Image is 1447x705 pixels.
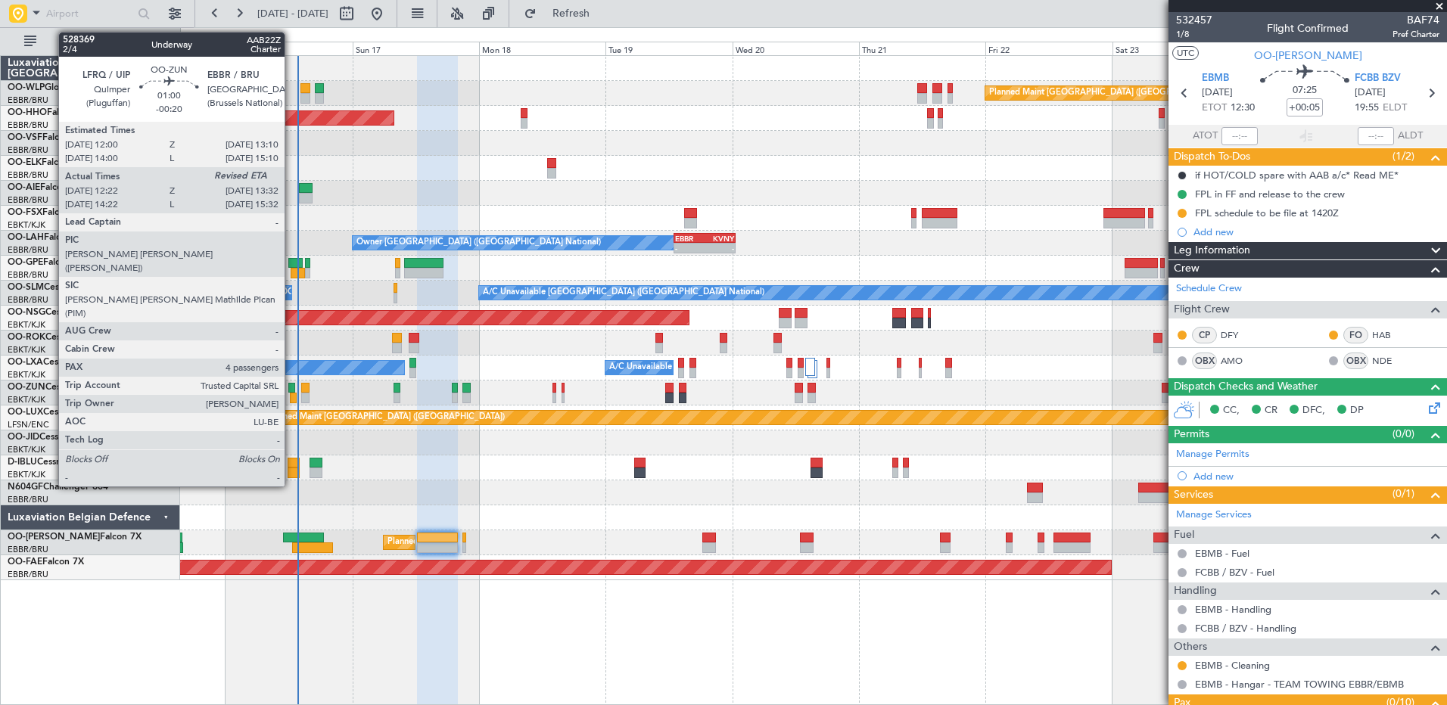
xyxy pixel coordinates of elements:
span: DP [1350,403,1364,418]
a: EBBR/BRU [8,144,48,156]
span: OO-[PERSON_NAME] [8,533,100,542]
a: EBKT/KJK [8,344,45,356]
span: 12:30 [1231,101,1255,116]
a: OO-JIDCessna CJ1 525 [8,433,106,442]
a: OO-AIEFalcon 7X [8,183,82,192]
span: Pref Charter [1393,28,1439,41]
a: OO-NSGCessna Citation CJ4 [8,308,129,317]
a: EBKT/KJK [8,369,45,380]
span: Flight Crew [1174,301,1230,318]
span: [DATE] [1355,85,1386,101]
div: FPL schedule to be file at 1420Z [1195,207,1339,219]
div: No Crew [GEOGRAPHIC_DATA] ([GEOGRAPHIC_DATA] National) [229,281,483,304]
a: OO-ZUNCessna Citation CJ4 [8,383,129,392]
div: [DATE] [183,30,209,43]
span: Fuel [1174,526,1194,544]
span: Permits [1174,426,1209,443]
a: OO-SLMCessna Citation XLS [8,283,128,292]
span: ELDT [1383,101,1407,116]
div: KVNY [705,234,734,243]
span: OO-FAE [8,557,42,567]
a: D-IBLUCessna Citation M2 [8,458,119,467]
a: AMO [1221,354,1255,368]
div: Add new [1193,225,1439,238]
span: OO-LAH [8,233,44,242]
span: [DATE] - [DATE] [257,7,328,20]
a: OO-VSFFalcon 8X [8,133,84,142]
span: OO-LXA [8,358,43,367]
div: Sat 23 [1112,42,1239,55]
a: OO-FAEFalcon 7X [8,557,84,567]
div: Sun 17 [353,42,479,55]
span: 07:25 [1293,83,1317,98]
span: All Aircraft [39,36,160,47]
button: All Aircraft [17,30,164,54]
div: EBBR [675,234,705,243]
span: OO-[PERSON_NAME] [1254,48,1362,64]
div: Tue 19 [605,42,732,55]
span: OO-GPE [8,258,43,267]
a: OO-LAHFalcon 7X [8,233,86,242]
span: Others [1174,638,1207,656]
a: HAB [1372,328,1406,342]
div: - [705,244,734,253]
a: OO-LUXCessna Citation CJ4 [8,408,127,417]
span: OO-ZUN [8,383,45,392]
a: EBMB - Hangar - TEAM TOWING EBBR/EBMB [1195,678,1404,691]
span: OO-FSX [8,208,42,217]
span: DFC, [1302,403,1325,418]
a: OO-FSXFalcon 7X [8,208,84,217]
div: - [675,244,705,253]
div: Fri 22 [985,42,1112,55]
div: Owner [GEOGRAPHIC_DATA] ([GEOGRAPHIC_DATA] National) [356,231,601,254]
span: 1/8 [1176,28,1212,41]
span: Dispatch To-Dos [1174,148,1250,166]
a: OO-HHOFalcon 8X [8,108,89,117]
span: (0/0) [1393,426,1414,442]
span: OO-VSF [8,133,42,142]
span: Refresh [540,8,603,19]
a: Manage Permits [1176,447,1249,462]
a: EBBR/BRU [8,494,48,505]
span: OO-LUX [8,408,43,417]
span: 532457 [1176,12,1212,28]
div: FPL in FF and release to the crew [1195,188,1345,200]
a: EBBR/BRU [8,169,48,181]
span: BAF74 [1393,12,1439,28]
div: Thu 21 [859,42,985,55]
span: FCBB BZV [1355,71,1401,86]
a: Schedule Crew [1176,281,1242,297]
span: OO-JID [8,433,39,442]
div: Wed 20 [733,42,859,55]
div: Sat 16 [226,42,352,55]
span: OO-AIE [8,183,40,192]
a: EBBR/BRU [8,569,48,580]
span: Dispatch Checks and Weather [1174,378,1318,396]
div: Planned Maint [GEOGRAPHIC_DATA] ([GEOGRAPHIC_DATA]) [989,82,1228,104]
a: EBMB - Fuel [1195,547,1249,560]
span: Leg Information [1174,242,1250,259]
a: OO-[PERSON_NAME]Falcon 7X [8,533,142,542]
a: N604GFChallenger 604 [8,483,108,492]
div: Planned Maint [GEOGRAPHIC_DATA] ([GEOGRAPHIC_DATA] National) [387,531,661,554]
a: Manage Services [1176,508,1252,523]
div: if HOT/COLD spare with AAB a/c* Read ME* [1195,169,1399,182]
a: EBBR/BRU [8,294,48,306]
a: EBKT/KJK [8,469,45,480]
input: --:-- [1221,127,1258,145]
span: N604GF [8,483,43,492]
div: OBX [1192,352,1217,369]
span: CC, [1223,403,1240,418]
a: FCBB / BZV - Handling [1195,622,1296,635]
a: EBBR/BRU [8,120,48,131]
span: OO-ROK [8,333,45,342]
div: Planned Maint [GEOGRAPHIC_DATA] ([GEOGRAPHIC_DATA]) [266,406,505,429]
a: OO-GPEFalcon 900EX EASy II [8,258,133,267]
a: EBKT/KJK [8,319,45,331]
div: Add new [1193,470,1439,483]
span: (1/2) [1393,148,1414,164]
span: OO-ELK [8,158,42,167]
a: EBKT/KJK [8,219,45,231]
a: EBKT/KJK [8,444,45,455]
input: Airport [46,2,133,25]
